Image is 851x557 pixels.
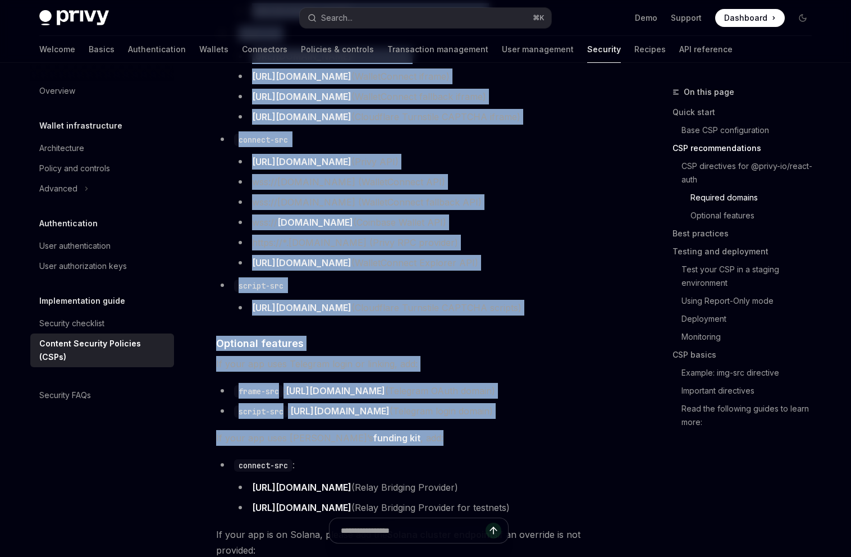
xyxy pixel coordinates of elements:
[39,317,104,330] div: Security checklist
[216,430,621,446] span: If your app uses [PERSON_NAME]’s , add:
[242,36,287,63] a: Connectors
[216,403,621,419] li: : (Telegram login domain)
[30,81,174,101] a: Overview
[672,157,821,189] a: CSP directives for @privy-io/react-auth
[533,13,545,22] span: ⌘ K
[234,235,621,250] li: https://*.[DOMAIN_NAME] (Privy RPC provider)
[252,482,351,494] a: [URL][DOMAIN_NAME]
[234,174,621,190] li: wss://[DOMAIN_NAME] (WalletConnect API)
[684,85,734,99] span: On this page
[39,239,111,253] div: User authentication
[30,179,174,199] button: Toggle Advanced section
[286,385,385,397] a: [URL][DOMAIN_NAME]
[672,346,821,364] a: CSP basics
[672,243,821,261] a: Testing and deployment
[30,334,174,367] a: Content Security Policies (CSPs)
[387,36,488,63] a: Transaction management
[341,518,486,543] input: Ask a question...
[39,294,125,308] h5: Implementation guide
[234,500,621,515] li: (Relay Bridging Provider for testnets)
[635,12,657,24] a: Demo
[216,383,621,399] li: : (Telegram OAuth domain)
[321,11,353,25] div: Search...
[39,36,75,63] a: Welcome
[502,36,574,63] a: User management
[671,12,702,24] a: Support
[672,382,821,400] a: Important directives
[679,36,733,63] a: API reference
[234,405,288,418] code: script-src
[234,255,621,271] li: (WalletConnect Explorer API)
[216,336,304,351] span: Optional features
[300,8,551,28] button: Open search
[672,292,821,310] a: Using Report-Only mode
[128,36,186,63] a: Authentication
[252,91,351,103] a: [URL][DOMAIN_NAME]
[30,138,174,158] a: Architecture
[234,280,288,292] code: script-src
[30,236,174,256] a: User authentication
[234,459,292,472] code: connect-src
[672,207,821,225] a: Optional features
[301,36,374,63] a: Policies & controls
[252,156,351,168] a: [URL][DOMAIN_NAME]
[672,261,821,292] a: Test your CSP in a staging environment
[199,36,228,63] a: Wallets
[39,141,84,155] div: Architecture
[724,12,767,24] span: Dashboard
[672,225,821,243] a: Best practices
[290,405,390,417] a: [URL][DOMAIN_NAME]
[672,400,821,431] a: Read the following guides to learn more:
[39,162,110,175] div: Policy and controls
[672,121,821,139] a: Base CSP configuration
[252,502,351,514] a: [URL][DOMAIN_NAME]
[234,109,621,125] li: (Cloudflare Turnstile CAPTCHA iframe)
[234,300,621,316] li: (Cloudflare Turnstile CAPTCHA scripts)
[30,158,174,179] a: Policy and controls
[794,9,812,27] button: Toggle dark mode
[30,313,174,334] a: Security checklist
[672,364,821,382] a: Example: img-src directive
[39,119,122,133] h5: Wallet infrastructure
[234,214,621,230] li: wss:// (Coinbase Wallet API)
[89,36,115,63] a: Basics
[39,182,77,195] div: Advanced
[672,103,821,121] a: Quick start
[39,84,75,98] div: Overview
[234,89,621,104] li: (WalletConnect fallback iframe)
[216,457,621,515] li: :
[373,432,420,444] a: funding kit
[672,189,821,207] a: Required domains
[234,480,621,495] li: (Relay Bridging Provider)
[252,111,351,123] a: [URL][DOMAIN_NAME]
[39,259,127,273] div: User authorization keys
[39,217,98,230] h5: Authentication
[277,217,353,229] a: [DOMAIN_NAME]
[672,139,821,157] a: CSP recommendations
[234,69,621,84] li: (WalletConnect iframe)
[634,36,666,63] a: Recipes
[234,154,621,170] li: (Privy API)
[234,194,621,210] li: wss://[DOMAIN_NAME] (WalletConnect fallback API)
[672,310,821,328] a: Deployment
[39,389,91,402] div: Security FAQs
[39,10,109,26] img: dark logo
[715,9,785,27] a: Dashboard
[252,257,351,269] a: [URL][DOMAIN_NAME]
[30,256,174,276] a: User authorization keys
[587,36,621,63] a: Security
[486,523,501,538] button: Send message
[234,385,283,398] code: frame-src
[252,71,351,83] a: [URL][DOMAIN_NAME]
[252,302,351,314] a: [URL][DOMAIN_NAME]
[39,337,167,364] div: Content Security Policies (CSPs)
[234,134,292,146] code: connect-src
[672,328,821,346] a: Monitoring
[30,385,174,405] a: Security FAQs
[216,356,621,372] span: If your app uses Telegram login or linking, add:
